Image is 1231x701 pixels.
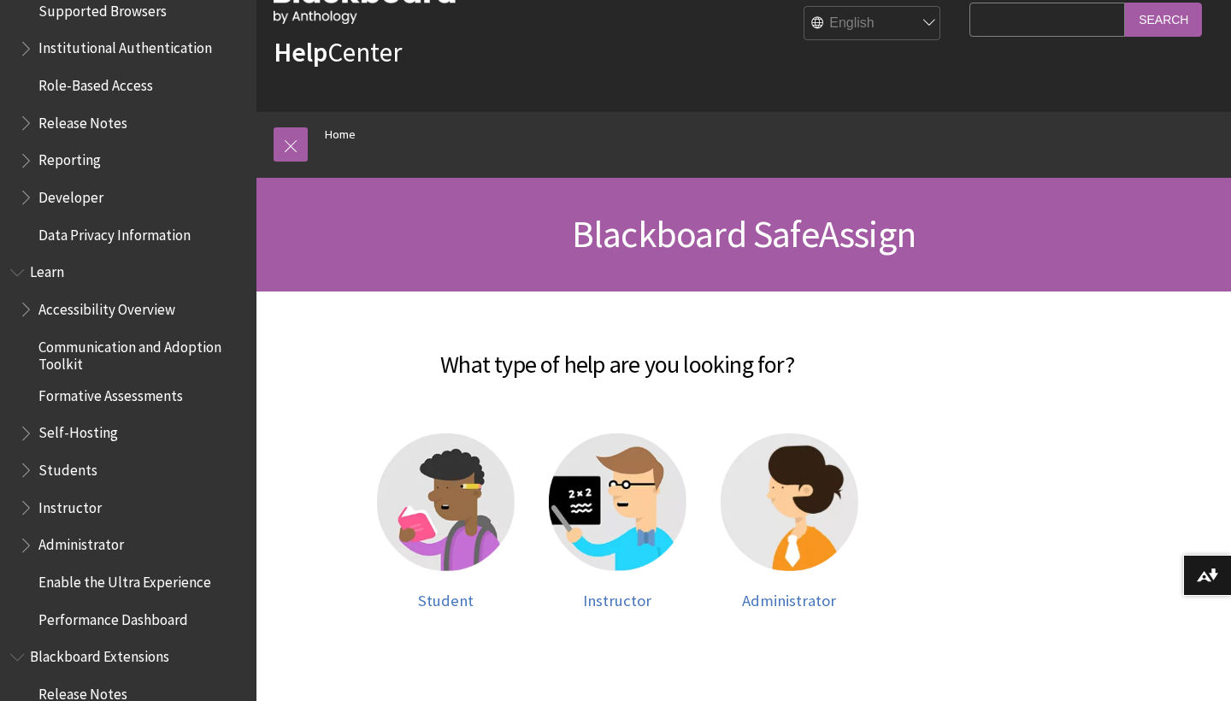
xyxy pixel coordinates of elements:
img: Instructor help [549,433,686,571]
span: Enable the Ultra Experience [38,568,211,591]
a: HelpCenter [274,35,402,69]
span: Release Notes [38,109,127,132]
span: Self-Hosting [38,419,118,442]
nav: Book outline for Blackboard Learn Help [10,258,246,634]
span: Students [38,456,97,479]
span: Role-Based Access [38,71,153,94]
input: Search [1125,3,1202,36]
span: Institutional Authentication [38,34,212,57]
span: Performance Dashboard [38,605,188,628]
span: Instructor [583,591,651,610]
select: Site Language Selector [804,7,941,41]
a: Home [325,124,356,145]
span: Developer [38,183,103,206]
span: Reporting [38,146,101,169]
h2: What type of help are you looking for? [274,326,961,382]
span: Blackboard SafeAssign [572,210,916,257]
a: Administrator help Administrator [721,433,858,610]
span: Student [418,591,474,610]
span: Accessibility Overview [38,295,175,318]
strong: Help [274,35,327,69]
span: Blackboard Extensions [30,643,169,666]
span: Administrator [742,591,836,610]
span: Communication and Adoption Toolkit [38,333,244,373]
img: Administrator help [721,433,858,571]
a: Student help Student [377,433,515,610]
a: Instructor help Instructor [549,433,686,610]
img: Student help [377,433,515,571]
span: Learn [30,258,64,281]
span: Administrator [38,531,124,554]
span: Instructor [38,493,102,516]
span: Formative Assessments [38,381,183,404]
span: Data Privacy Information [38,221,191,244]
